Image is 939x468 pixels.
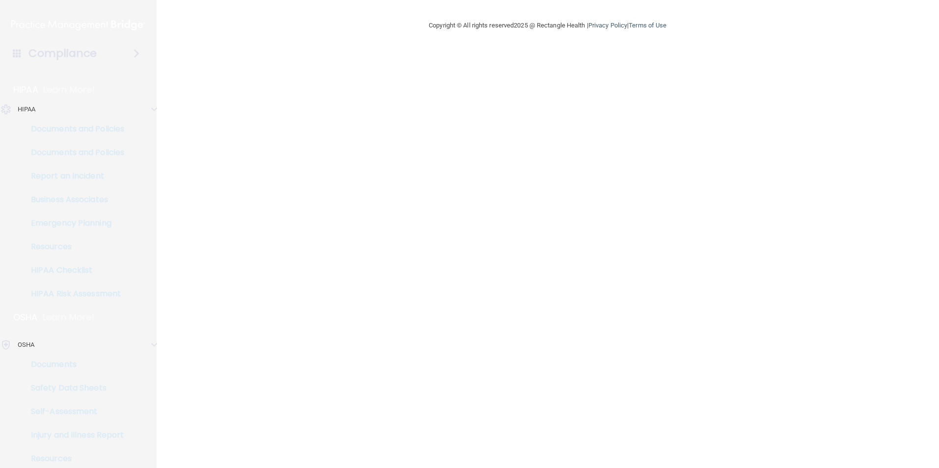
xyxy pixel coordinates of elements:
[6,360,140,369] p: Documents
[18,104,36,115] p: HIPAA
[6,430,140,440] p: Injury and Illness Report
[6,218,140,228] p: Emergency Planning
[6,124,140,134] p: Documents and Policies
[368,10,727,41] div: Copyright © All rights reserved 2025 @ Rectangle Health | |
[6,407,140,416] p: Self-Assessment
[6,195,140,205] p: Business Associates
[6,265,140,275] p: HIPAA Checklist
[13,312,38,323] p: OSHA
[6,171,140,181] p: Report an Incident
[43,312,95,323] p: Learn More!
[13,84,38,96] p: HIPAA
[43,84,95,96] p: Learn More!
[6,454,140,464] p: Resources
[6,148,140,157] p: Documents and Policies
[588,22,627,29] a: Privacy Policy
[28,47,97,60] h4: Compliance
[6,242,140,252] p: Resources
[6,383,140,393] p: Safety Data Sheets
[629,22,666,29] a: Terms of Use
[11,15,145,35] img: PMB logo
[6,289,140,299] p: HIPAA Risk Assessment
[18,339,34,351] p: OSHA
